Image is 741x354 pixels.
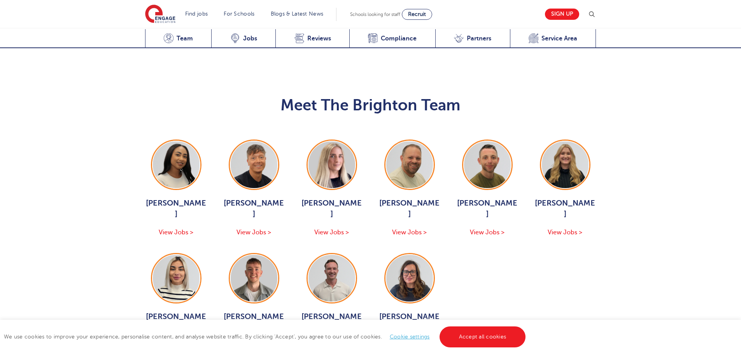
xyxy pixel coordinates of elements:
[456,198,519,220] span: [PERSON_NAME]
[223,253,285,351] a: [PERSON_NAME] View Jobs >
[223,198,285,220] span: [PERSON_NAME]
[301,311,363,333] span: [PERSON_NAME]
[231,141,277,188] img: Aaron Blackwell
[301,198,363,220] span: [PERSON_NAME]
[145,253,207,351] a: [PERSON_NAME] View Jobs >
[470,229,505,236] span: View Jobs >
[378,253,441,351] a: [PERSON_NAME] View Jobs >
[145,5,175,24] img: Engage Education
[386,141,433,188] img: Paul Tricker
[467,35,491,42] span: Partners
[185,11,208,17] a: Find jobs
[378,140,441,237] a: [PERSON_NAME] View Jobs >
[307,35,331,42] span: Reviews
[510,29,596,48] a: Service Area
[177,35,193,42] span: Team
[223,311,285,333] span: [PERSON_NAME]
[534,198,596,220] span: [PERSON_NAME]
[301,140,363,237] a: [PERSON_NAME] View Jobs >
[145,198,207,220] span: [PERSON_NAME]
[548,229,582,236] span: View Jobs >
[145,96,596,115] h2: Meet The Brighton Team
[349,29,435,48] a: Compliance
[211,29,275,48] a: Jobs
[464,141,511,188] img: Ryan Simmons
[402,9,432,20] a: Recruit
[378,311,441,333] span: [PERSON_NAME]
[350,12,400,17] span: Schools looking for staff
[541,35,577,42] span: Service Area
[159,229,193,236] span: View Jobs >
[408,11,426,17] span: Recruit
[308,255,355,302] img: Will Taylor
[386,255,433,302] img: Amy Morris
[456,140,519,237] a: [PERSON_NAME] View Jobs >
[145,311,207,333] span: [PERSON_NAME]
[223,140,285,237] a: [PERSON_NAME] View Jobs >
[542,141,589,188] img: Gemma White
[153,255,200,302] img: Emma Scott
[243,35,257,42] span: Jobs
[153,141,200,188] img: Mia Menson
[390,334,430,340] a: Cookie settings
[275,29,349,48] a: Reviews
[435,29,510,48] a: Partners
[145,140,207,237] a: [PERSON_NAME] View Jobs >
[545,9,579,20] a: Sign up
[440,326,526,347] a: Accept all cookies
[301,253,363,351] a: [PERSON_NAME] View Jobs >
[314,229,349,236] span: View Jobs >
[392,229,427,236] span: View Jobs >
[378,198,441,220] span: [PERSON_NAME]
[381,35,417,42] span: Compliance
[534,140,596,237] a: [PERSON_NAME] View Jobs >
[145,29,212,48] a: Team
[308,141,355,188] img: Megan Parsons
[4,334,527,340] span: We use cookies to improve your experience, personalise content, and analyse website traffic. By c...
[224,11,254,17] a: For Schools
[271,11,324,17] a: Blogs & Latest News
[236,229,271,236] span: View Jobs >
[231,255,277,302] img: Ash Francis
